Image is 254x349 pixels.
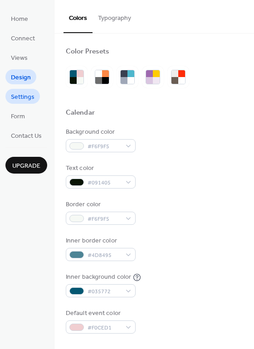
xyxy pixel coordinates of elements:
[66,200,134,209] div: Border color
[11,73,31,82] span: Design
[12,161,40,171] span: Upgrade
[66,164,134,173] div: Text color
[11,112,25,121] span: Form
[5,108,30,123] a: Form
[11,131,42,141] span: Contact Us
[88,142,121,151] span: #F6F9F5
[66,272,131,282] div: Inner background color
[66,108,95,118] div: Calendar
[11,53,28,63] span: Views
[66,236,134,246] div: Inner border color
[5,128,47,143] a: Contact Us
[66,309,134,318] div: Default event color
[66,47,109,57] div: Color Presets
[5,50,33,65] a: Views
[5,89,40,104] a: Settings
[11,92,34,102] span: Settings
[88,287,121,296] span: #035772
[11,34,35,44] span: Connect
[11,15,28,24] span: Home
[66,127,134,137] div: Background color
[88,178,121,188] span: #091405
[5,157,47,174] button: Upgrade
[88,214,121,224] span: #F6F9F5
[88,251,121,260] span: #4D8495
[5,69,36,84] a: Design
[5,30,40,45] a: Connect
[88,323,121,333] span: #F0CED1
[5,11,34,26] a: Home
